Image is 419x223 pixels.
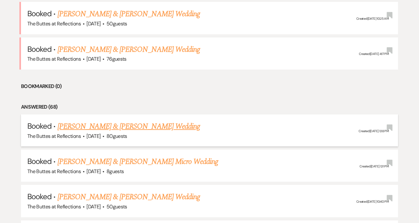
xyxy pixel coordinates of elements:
[21,82,398,91] li: Bookmarked (0)
[106,20,127,27] span: 50 guests
[27,192,52,201] span: Booked
[27,168,81,175] span: The Buttes at Reflections
[58,156,218,167] a: [PERSON_NAME] & [PERSON_NAME] Micro Wedding
[86,203,100,210] span: [DATE]
[86,133,100,139] span: [DATE]
[27,133,81,139] span: The Buttes at Reflections
[21,103,398,111] li: Answered (68)
[356,17,388,21] span: Created: [DATE] 10:25 AM
[86,20,100,27] span: [DATE]
[86,56,100,62] span: [DATE]
[58,44,200,55] a: [PERSON_NAME] & [PERSON_NAME] Wedding
[58,121,200,132] a: [PERSON_NAME] & [PERSON_NAME] Wedding
[106,203,127,210] span: 50 guests
[106,168,124,175] span: 8 guests
[360,164,388,168] span: Created: [DATE] 1:31 PM
[27,203,81,210] span: The Buttes at Reflections
[58,191,200,203] a: [PERSON_NAME] & [PERSON_NAME] Wedding
[27,56,81,62] span: The Buttes at Reflections
[27,121,52,131] span: Booked
[359,129,388,133] span: Created: [DATE] 1:38 PM
[106,56,127,62] span: 76 guests
[27,20,81,27] span: The Buttes at Reflections
[106,133,127,139] span: 80 guests
[27,9,52,18] span: Booked
[86,168,100,175] span: [DATE]
[27,156,52,166] span: Booked
[359,52,388,56] span: Created: [DATE] 4:17 PM
[58,8,200,20] a: [PERSON_NAME] & [PERSON_NAME] Wedding
[27,44,52,54] span: Booked
[356,199,388,204] span: Created: [DATE] 10:40 PM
